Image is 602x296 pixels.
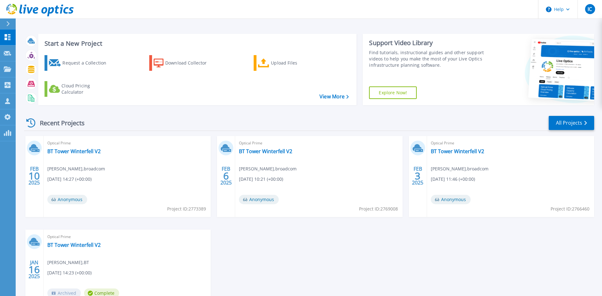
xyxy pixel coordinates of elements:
span: [DATE] 14:27 (+00:00) [47,176,92,183]
span: [PERSON_NAME] , broadcom [47,165,105,172]
span: [PERSON_NAME] , broadcom [431,165,488,172]
a: BT Tower Winterfell V2 [47,148,101,154]
a: Download Collector [149,55,219,71]
span: Anonymous [47,195,87,204]
span: Anonymous [431,195,471,204]
span: 16 [29,267,40,272]
div: Upload Files [271,57,321,69]
span: [DATE] 14:23 (+00:00) [47,269,92,276]
a: View More [319,94,349,100]
span: [DATE] 10:21 (+00:00) [239,176,283,183]
div: Cloud Pricing Calculator [61,83,112,95]
span: Optical Prime [47,233,207,240]
span: Optical Prime [431,140,590,147]
div: FEB 2025 [28,164,40,187]
div: JAN 2025 [28,258,40,281]
a: All Projects [549,116,594,130]
div: Support Video Library [369,39,487,47]
span: Optical Prime [47,140,207,147]
span: [DATE] 11:46 (+00:00) [431,176,475,183]
span: Anonymous [239,195,279,204]
span: Project ID: 2766460 [551,205,589,212]
span: IC [588,7,592,12]
a: Cloud Pricing Calculator [45,81,114,97]
div: Request a Collection [62,57,113,69]
a: BT Tower Winterfell V2 [239,148,292,154]
span: Optical Prime [239,140,399,147]
div: FEB 2025 [220,164,232,187]
h3: Start a New Project [45,40,349,47]
a: Request a Collection [45,55,114,71]
div: Download Collector [165,57,215,69]
span: [PERSON_NAME] , BT [47,259,89,266]
a: Explore Now! [369,86,417,99]
span: Project ID: 2773389 [167,205,206,212]
div: Recent Projects [24,115,93,131]
a: BT Tower Winterfell V2 [47,242,101,248]
span: 3 [415,173,420,179]
a: Upload Files [254,55,324,71]
div: Find tutorials, instructional guides and other support videos to help you make the most of your L... [369,49,487,68]
span: [PERSON_NAME] , broadcom [239,165,297,172]
span: 10 [29,173,40,179]
a: BT Tower Winterfell V2 [431,148,484,154]
span: Project ID: 2769008 [359,205,398,212]
div: FEB 2025 [412,164,424,187]
span: 6 [223,173,229,179]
